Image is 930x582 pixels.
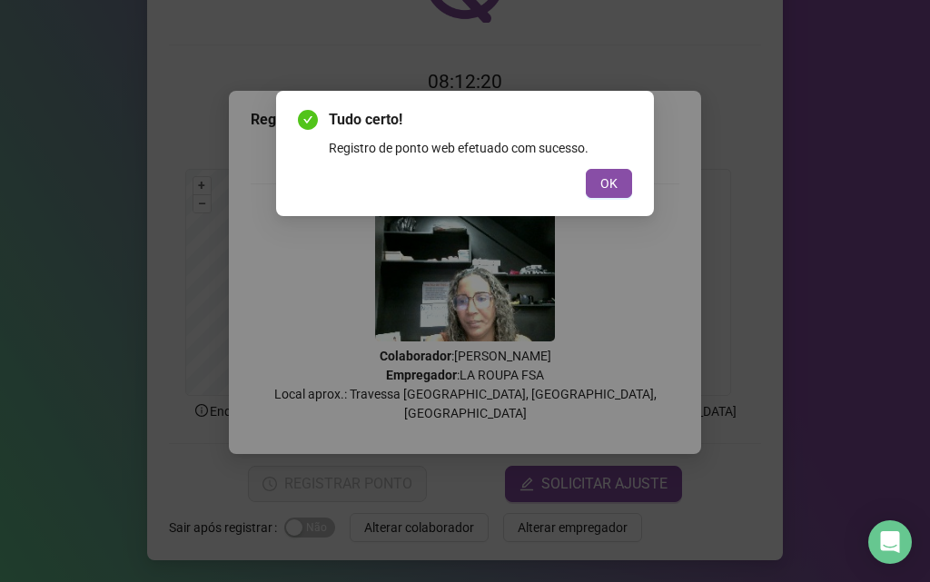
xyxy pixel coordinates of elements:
span: OK [600,173,618,193]
span: check-circle [298,110,318,130]
button: OK [586,169,632,198]
span: Tudo certo! [329,109,632,131]
div: Registro de ponto web efetuado com sucesso. [329,138,632,158]
div: Open Intercom Messenger [868,520,912,564]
